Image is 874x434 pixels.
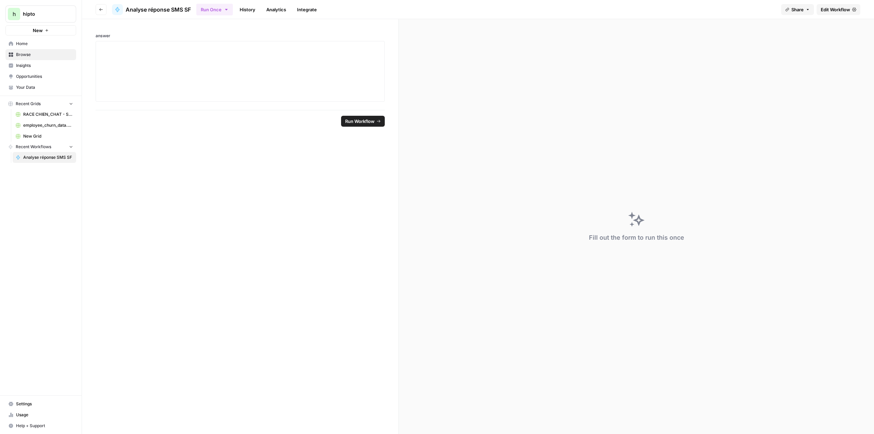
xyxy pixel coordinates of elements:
[23,133,73,139] span: New Grid
[5,38,76,49] a: Home
[293,4,321,15] a: Integrate
[96,33,385,39] label: answer
[126,5,191,14] span: Analyse réponse SMS SF
[5,71,76,82] a: Opportunities
[23,154,73,160] span: Analyse réponse SMS SF
[16,101,41,107] span: Recent Grids
[13,10,16,18] span: h
[16,401,73,407] span: Settings
[23,122,73,128] span: employee_churn_data.csv
[817,4,860,15] a: Edit Workflow
[262,4,290,15] a: Analytics
[5,142,76,152] button: Recent Workflows
[345,118,375,125] span: Run Workflow
[781,4,814,15] button: Share
[5,49,76,60] a: Browse
[13,131,76,142] a: New Grid
[5,420,76,431] button: Help + Support
[16,84,73,90] span: Your Data
[5,25,76,36] button: New
[791,6,804,13] span: Share
[5,409,76,420] a: Usage
[5,5,76,23] button: Workspace: hipto
[5,60,76,71] a: Insights
[341,116,385,127] button: Run Workflow
[16,52,73,58] span: Browse
[112,4,191,15] a: Analyse réponse SMS SF
[13,152,76,163] a: Analyse réponse SMS SF
[33,27,43,34] span: New
[16,62,73,69] span: Insights
[5,82,76,93] a: Your Data
[23,111,73,117] span: RACE CHIEN_CHAT - SANTEVET - GLOBAL.csv
[16,41,73,47] span: Home
[821,6,850,13] span: Edit Workflow
[16,73,73,80] span: Opportunities
[16,412,73,418] span: Usage
[5,99,76,109] button: Recent Grids
[196,4,233,15] button: Run Once
[5,398,76,409] a: Settings
[16,144,51,150] span: Recent Workflows
[16,423,73,429] span: Help + Support
[13,109,76,120] a: RACE CHIEN_CHAT - SANTEVET - GLOBAL.csv
[589,233,684,242] div: Fill out the form to run this once
[236,4,259,15] a: History
[13,120,76,131] a: employee_churn_data.csv
[23,11,64,17] span: hipto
